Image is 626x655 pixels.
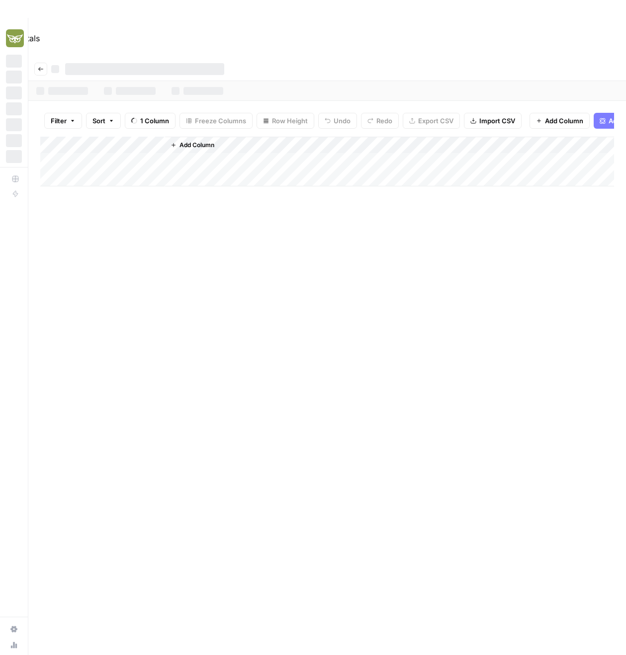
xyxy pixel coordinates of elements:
span: 1 Column [140,116,169,126]
span: Filter [51,116,67,126]
span: Redo [376,116,392,126]
span: Sort [92,116,105,126]
span: Export CSV [418,116,453,126]
a: Settings [6,621,22,637]
button: Export CSV [403,113,460,129]
span: Row Height [272,116,308,126]
button: Freeze Columns [179,113,253,129]
button: Redo [361,113,399,129]
button: Import CSV [464,113,522,129]
span: Import CSV [479,116,515,126]
span: Undo [334,116,351,126]
span: Add Column [545,116,583,126]
button: Filter [44,113,82,129]
button: 1 Column [125,113,176,129]
button: Undo [318,113,357,129]
button: Row Height [257,113,314,129]
span: Freeze Columns [195,116,246,126]
span: Add Column [179,141,214,150]
button: Add Column [167,139,218,152]
button: Sort [86,113,121,129]
button: Add Column [530,113,590,129]
a: Usage [6,637,22,653]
